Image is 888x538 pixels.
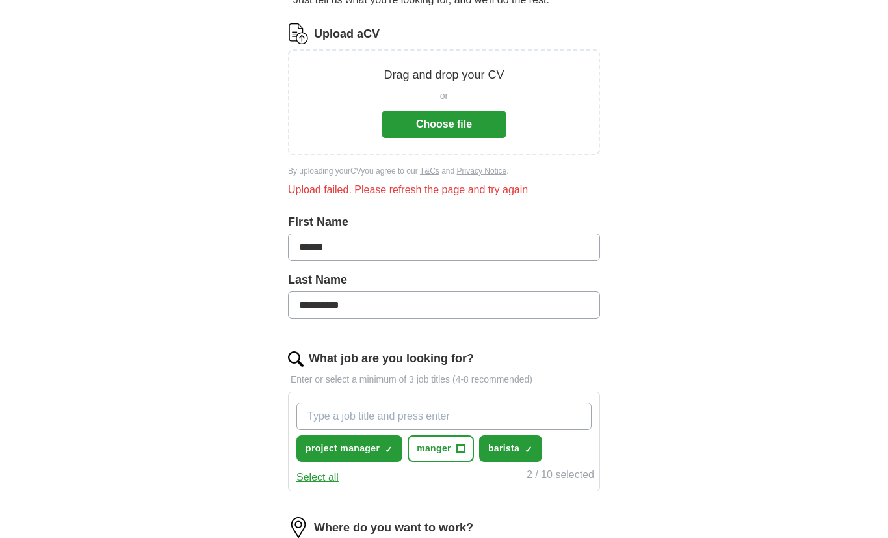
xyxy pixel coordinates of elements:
span: or [440,89,448,103]
button: project manager✓ [296,435,402,462]
label: Where do you want to work? [314,519,473,537]
div: By uploading your CV you agree to our and . [288,165,600,177]
label: Last Name [288,271,600,289]
img: search.png [288,351,304,367]
button: manger [408,435,474,462]
span: manger [417,442,451,455]
div: Upload failed. Please refresh the page and try again [288,182,600,198]
span: barista [488,442,519,455]
span: ✓ [525,444,532,455]
a: T&Cs [420,167,439,176]
img: location.png [288,517,309,538]
button: Choose file [382,111,506,138]
div: 2 / 10 selected [527,467,594,485]
label: First Name [288,213,600,231]
img: CV Icon [288,23,309,44]
p: Enter or select a minimum of 3 job titles (4-8 recommended) [288,373,600,386]
input: Type a job title and press enter [296,403,592,430]
button: Select all [296,470,339,485]
a: Privacy Notice [457,167,507,176]
p: Drag and drop your CV [384,66,504,84]
span: ✓ [385,444,393,455]
label: Upload a CV [314,25,380,43]
button: barista✓ [479,435,542,462]
label: What job are you looking for? [309,350,474,368]
span: project manager [306,442,380,455]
